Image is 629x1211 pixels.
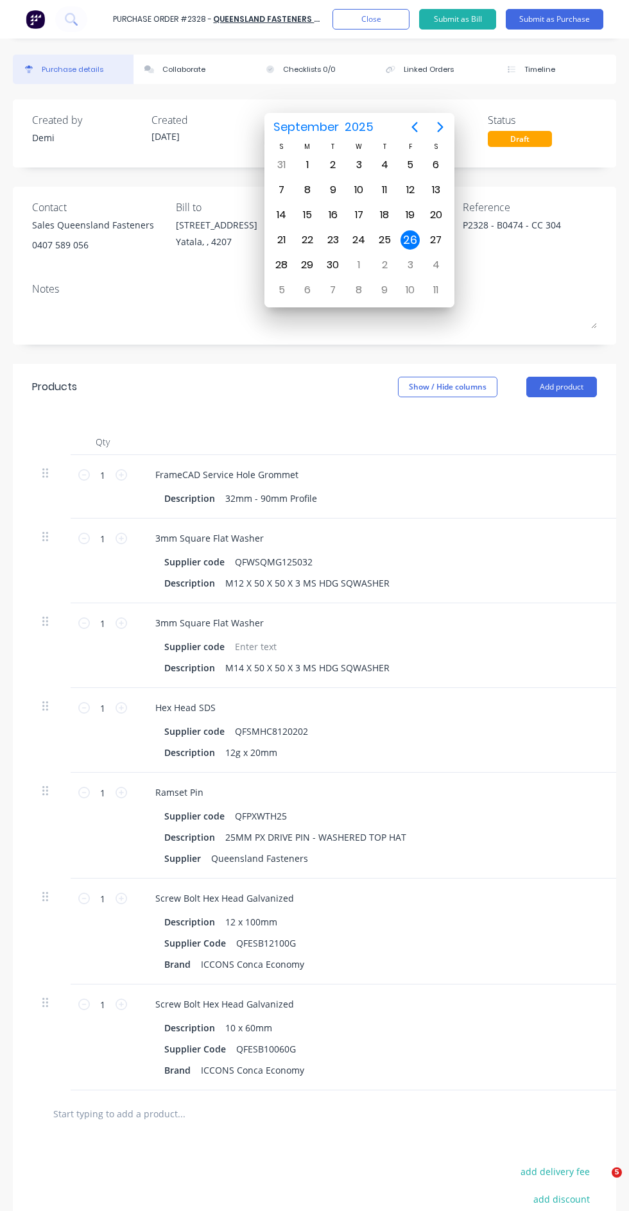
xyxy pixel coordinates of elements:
[220,658,395,677] div: M14 X 50 X 50 X 3 MS HDG SQWASHER
[151,112,261,128] div: Created
[423,141,449,152] div: S
[401,155,420,175] div: Friday, September 5, 2025
[13,55,134,84] button: Purchase details
[402,114,427,140] button: Previous page
[176,200,310,215] div: Bill to
[272,255,291,275] div: Sunday, September 28, 2025
[159,574,220,592] div: Description
[585,1167,616,1198] iframe: Intercom live chat
[159,828,220,846] div: Description
[159,955,196,974] div: Brand
[32,218,154,232] div: Sales Queensland Fasteners
[323,205,343,225] div: Tuesday, September 16, 2025
[375,205,394,225] div: Thursday, September 18, 2025
[53,1101,245,1126] input: Start typing to add a product...
[159,489,220,508] div: Description
[159,637,230,656] div: Supplier code
[375,255,394,275] div: Thursday, October 2, 2025
[398,377,497,397] button: Show / Hide columns
[269,141,295,152] div: S
[254,55,375,84] button: Checklists 0/0
[349,155,368,175] div: Wednesday, September 3, 2025
[346,141,372,152] div: W
[196,1061,309,1079] div: ICCONS Conca Economy
[506,9,603,30] button: Submit as Purchase
[397,141,423,152] div: F
[159,849,206,868] div: Supplier
[298,230,317,250] div: Monday, September 22, 2025
[375,155,394,175] div: Thursday, September 4, 2025
[427,114,453,140] button: Next page
[159,722,230,741] div: Supplier code
[26,10,45,29] img: Factory
[323,230,343,250] div: Tuesday, September 23, 2025
[272,230,291,250] div: Sunday, September 21, 2025
[495,55,616,84] button: Timeline
[488,131,552,147] div: Draft
[372,141,397,152] div: T
[159,913,220,931] div: Description
[283,64,336,75] div: Checklists 0/0
[272,280,291,300] div: Sunday, October 5, 2025
[113,13,212,25] div: Purchase Order #2328 -
[375,180,394,200] div: Thursday, September 11, 2025
[426,205,445,225] div: Saturday, September 20, 2025
[272,205,291,225] div: Sunday, September 14, 2025
[32,200,166,215] div: Contact
[230,807,292,825] div: QFPXWTH25
[145,529,274,547] div: 3mm Square Flat Washer
[488,112,597,128] div: Status
[342,116,377,139] span: 2025
[220,489,322,508] div: 32mm - 90mm Profile
[220,1018,277,1037] div: 10 x 60mm
[612,1167,622,1178] span: 5
[404,64,454,75] div: Linked Orders
[526,1190,597,1207] button: add discount
[295,141,320,152] div: M
[349,280,368,300] div: Wednesday, October 8, 2025
[159,658,220,677] div: Description
[375,55,495,84] button: Linked Orders
[196,955,309,974] div: ICCONS Conca Economy
[298,155,317,175] div: Monday, September 1, 2025
[349,255,368,275] div: Wednesday, October 1, 2025
[159,1040,231,1058] div: Supplier Code
[323,180,343,200] div: Tuesday, September 9, 2025
[298,280,317,300] div: Monday, October 6, 2025
[220,913,282,931] div: 12 x 100mm
[32,112,141,128] div: Created by
[145,698,226,717] div: Hex Head SDS
[323,255,343,275] div: Tuesday, September 30, 2025
[401,205,420,225] div: Friday, September 19, 2025
[401,255,420,275] div: Friday, October 3, 2025
[426,180,445,200] div: Saturday, September 13, 2025
[159,1061,196,1079] div: Brand
[272,180,291,200] div: Sunday, September 7, 2025
[32,131,141,144] div: Demi
[32,238,154,252] div: 0407 589 056
[206,849,313,868] div: Queensland Fasteners
[349,230,368,250] div: Wednesday, September 24, 2025
[272,155,291,175] div: Sunday, August 31, 2025
[159,934,231,952] div: Supplier Code
[213,13,346,24] a: Queensland Fasteners Pty Ltd
[176,218,257,232] div: [STREET_ADDRESS]
[266,116,382,139] button: September2025
[159,553,230,571] div: Supplier code
[145,783,214,802] div: Ramset Pin
[298,180,317,200] div: Monday, September 8, 2025
[513,1163,597,1180] button: add delivery fee
[524,64,555,75] div: Timeline
[230,553,318,571] div: QFWSQMG125032
[159,807,230,825] div: Supplier code
[145,995,304,1013] div: Screw Bolt Hex Head Galvanized
[426,230,445,250] div: Saturday, September 27, 2025
[419,9,496,30] button: Submit as Bill
[271,116,342,139] span: September
[231,1040,301,1058] div: QFESB10060G
[162,64,205,75] div: Collaborate
[401,180,420,200] div: Friday, September 12, 2025
[134,55,254,84] button: Collaborate
[401,280,420,300] div: Friday, October 10, 2025
[230,722,313,741] div: QFSMHC8120202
